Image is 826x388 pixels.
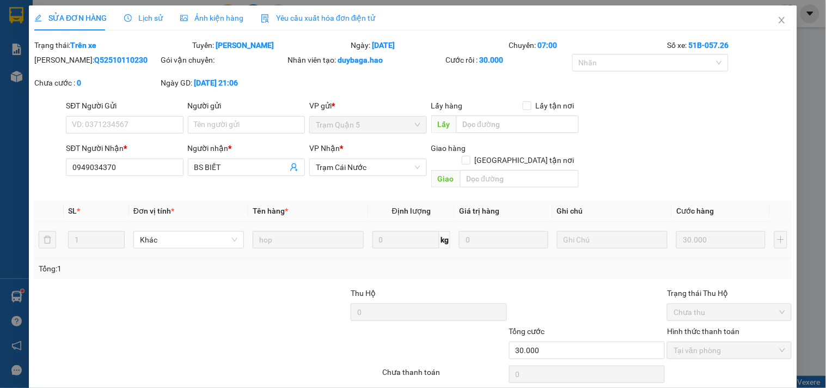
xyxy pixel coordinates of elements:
[666,39,792,51] div: Số xe:
[338,56,383,64] b: duybaga.hao
[216,41,274,50] b: [PERSON_NAME]
[124,14,132,22] span: clock-circle
[431,116,456,133] span: Lấy
[161,54,285,66] div: Gói vận chuyển:
[676,231,766,248] input: 0
[676,207,714,215] span: Cước hàng
[531,100,579,112] span: Lấy tận nơi
[77,78,81,87] b: 0
[778,16,786,25] span: close
[140,232,237,248] span: Khác
[392,207,431,215] span: Định lượng
[34,54,158,66] div: [PERSON_NAME]:
[381,366,507,385] div: Chưa thanh toán
[102,40,455,54] li: Hotline: 02839552959
[431,101,463,110] span: Lấy hàng
[102,27,455,40] li: 26 Phó Cơ Điều, Phường 12
[459,231,548,248] input: 0
[674,304,785,320] span: Chưa thu
[431,170,460,187] span: Giao
[192,39,350,51] div: Tuyến:
[767,5,797,36] button: Close
[161,77,285,89] div: Ngày GD:
[459,207,499,215] span: Giá trị hàng
[460,170,579,187] input: Dọc đường
[133,207,174,215] span: Đơn vị tính
[431,144,466,153] span: Giao hàng
[538,41,558,50] b: 07:00
[33,39,192,51] div: Trạng thái:
[480,56,504,64] b: 30.000
[290,163,298,172] span: user-add
[39,231,56,248] button: delete
[667,327,739,336] label: Hình thức thanh toán
[70,41,96,50] b: Trên xe
[316,117,420,133] span: Trạm Quận 5
[253,231,363,248] input: VD: Bàn, Ghế
[470,154,579,166] span: [GEOGRAPHIC_DATA] tận nơi
[774,231,787,248] button: plus
[14,14,68,68] img: logo.jpg
[34,14,42,22] span: edit
[180,14,188,22] span: picture
[34,14,107,22] span: SỬA ĐƠN HÀNG
[253,207,288,215] span: Tên hàng
[509,327,545,336] span: Tổng cước
[287,54,444,66] div: Nhân viên tạo:
[124,14,163,22] span: Lịch sử
[350,39,508,51] div: Ngày:
[66,142,183,154] div: SĐT Người Nhận
[180,14,243,22] span: Ảnh kiện hàng
[309,100,426,112] div: VP gửi
[667,287,791,299] div: Trạng thái Thu Hộ
[456,116,579,133] input: Dọc đường
[351,289,376,298] span: Thu Hộ
[674,342,785,359] span: Tại văn phòng
[372,41,395,50] b: [DATE]
[439,231,450,248] span: kg
[66,100,183,112] div: SĐT Người Gửi
[188,142,305,154] div: Người nhận
[39,263,320,275] div: Tổng: 1
[261,14,376,22] span: Yêu cầu xuất hóa đơn điện tử
[261,14,270,23] img: icon
[94,56,148,64] b: Q52510110230
[316,159,420,175] span: Trạm Cái Nước
[309,144,340,153] span: VP Nhận
[688,41,729,50] b: 51B-057.26
[34,77,158,89] div: Chưa cước :
[188,100,305,112] div: Người gửi
[14,79,151,97] b: GỬI : Trạm Cái Nước
[508,39,666,51] div: Chuyến:
[553,201,672,222] th: Ghi chú
[446,54,570,66] div: Cước rồi :
[557,231,668,248] input: Ghi Chú
[194,78,238,87] b: [DATE] 21:06
[68,207,77,215] span: SL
